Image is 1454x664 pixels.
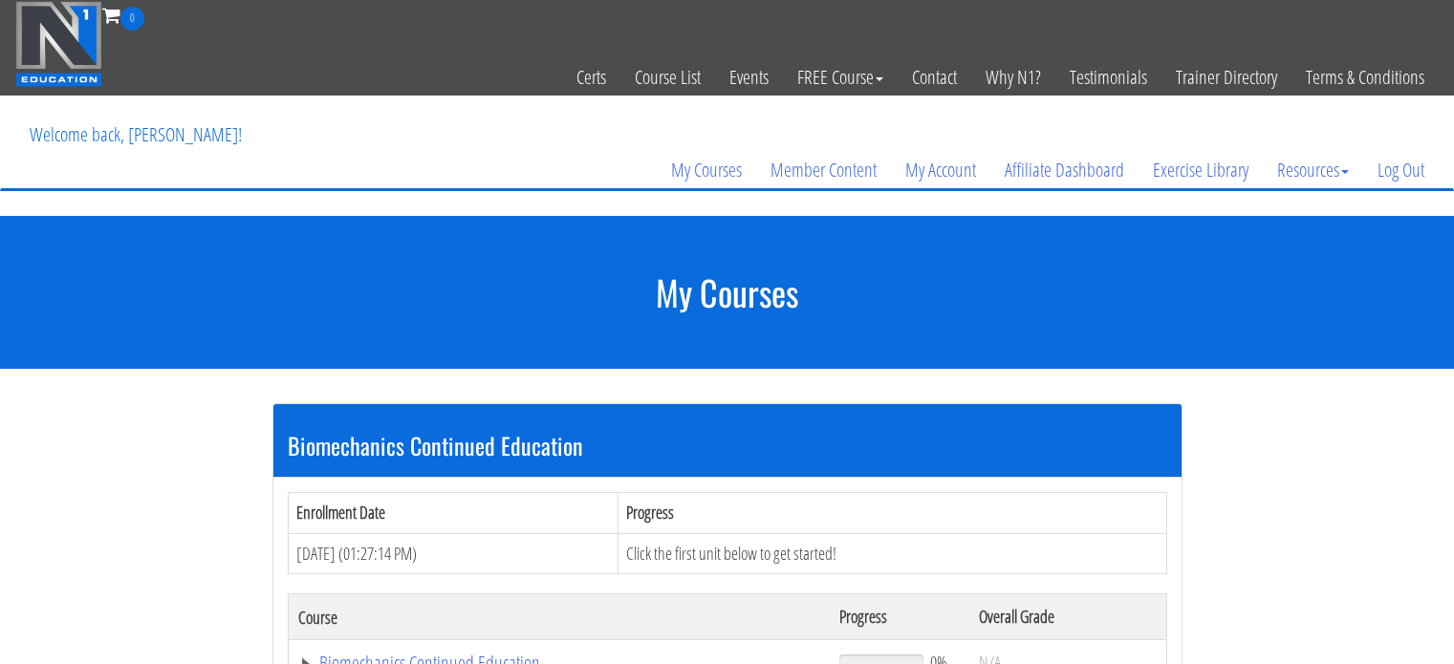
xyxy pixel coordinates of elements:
img: n1-education [15,1,102,87]
a: Trainer Directory [1161,31,1291,124]
a: Testimonials [1055,31,1161,124]
a: Events [715,31,783,124]
p: Welcome back, [PERSON_NAME]! [15,96,256,173]
a: Course List [620,31,715,124]
th: Progress [830,594,968,640]
th: Enrollment Date [288,492,618,533]
span: 0 [120,7,144,31]
a: My Account [891,124,990,216]
a: Terms & Conditions [1291,31,1439,124]
a: Exercise Library [1139,124,1263,216]
h3: Biomechanics Continued Education [288,433,1167,458]
td: Click the first unit below to get started! [618,533,1166,574]
th: Course [288,594,830,640]
a: Resources [1263,124,1363,216]
a: 0 [102,2,144,28]
a: Affiliate Dashboard [990,124,1139,216]
a: Log Out [1363,124,1439,216]
a: Certs [562,31,620,124]
a: Contact [898,31,971,124]
td: [DATE] (01:27:14 PM) [288,533,618,574]
a: Why N1? [971,31,1055,124]
a: Member Content [756,124,891,216]
th: Overall Grade [969,594,1166,640]
a: My Courses [657,124,756,216]
th: Progress [618,492,1166,533]
a: FREE Course [783,31,898,124]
